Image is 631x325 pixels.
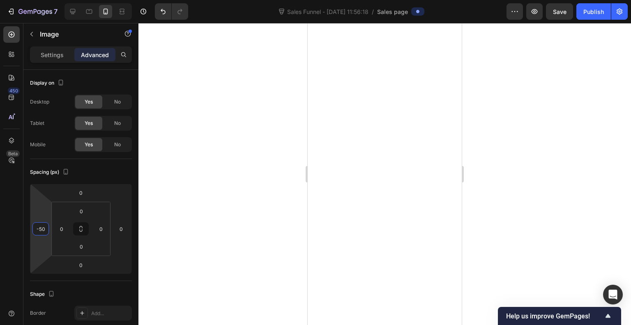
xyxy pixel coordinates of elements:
[114,141,121,148] span: No
[40,29,110,39] p: Image
[553,8,567,15] span: Save
[95,223,107,235] input: 0px
[308,23,462,325] iframe: Design area
[91,310,130,317] div: Add...
[73,240,90,253] input: 0px
[8,88,20,94] div: 450
[73,259,89,271] input: 0
[576,3,611,20] button: Publish
[506,311,613,321] button: Show survey - Help us improve GemPages!
[30,78,66,89] div: Display on
[55,223,68,235] input: 0px
[73,187,89,199] input: 0
[30,141,46,148] div: Mobile
[30,98,49,106] div: Desktop
[41,51,64,59] p: Settings
[3,3,61,20] button: 7
[286,7,370,16] span: Sales Funnel - [DATE] 11:56:18
[54,7,58,16] p: 7
[506,312,603,320] span: Help us improve GemPages!
[6,150,20,157] div: Beta
[155,3,188,20] div: Undo/Redo
[85,98,93,106] span: Yes
[73,205,90,217] input: 0px
[603,285,623,304] div: Open Intercom Messenger
[372,7,374,16] span: /
[114,120,121,127] span: No
[114,98,121,106] span: No
[546,3,573,20] button: Save
[30,167,71,178] div: Spacing (px)
[85,120,93,127] span: Yes
[30,120,44,127] div: Tablet
[85,141,93,148] span: Yes
[115,223,127,235] input: 0
[583,7,604,16] div: Publish
[30,289,56,300] div: Shape
[30,309,46,317] div: Border
[35,223,47,235] input: -50
[81,51,109,59] p: Advanced
[377,7,408,16] span: Sales page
